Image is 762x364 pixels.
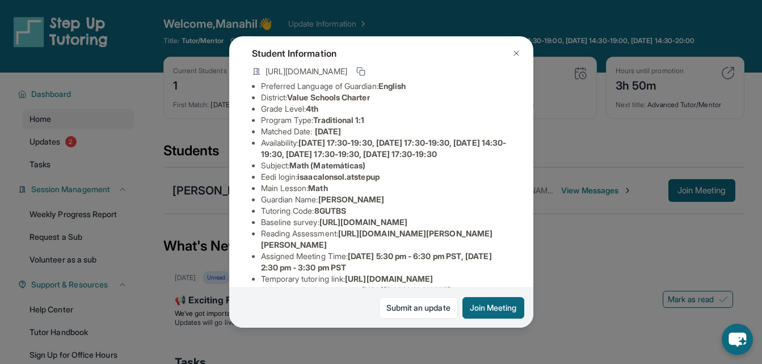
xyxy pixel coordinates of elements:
[306,104,318,113] span: 4th
[261,137,511,160] li: Availability:
[261,228,511,251] li: Reading Assessment :
[379,297,458,319] a: Submit an update
[261,194,511,205] li: Guardian Name :
[308,183,327,193] span: Math
[318,194,385,204] span: [PERSON_NAME]
[313,115,364,125] span: Traditional 1:1
[261,228,493,249] span: [URL][DOMAIN_NAME][PERSON_NAME][PERSON_NAME]
[261,217,511,228] li: Baseline survey :
[315,126,341,136] span: [DATE]
[287,92,369,102] span: Value Schools Charter
[261,115,511,126] li: Program Type:
[512,49,521,58] img: Close Icon
[354,65,368,78] button: Copy link
[722,324,753,355] button: chat-button
[345,274,433,283] span: [URL][DOMAIN_NAME]
[261,126,511,137] li: Matched Date:
[261,273,511,285] li: Temporary tutoring link :
[462,297,524,319] button: Join Meeting
[261,138,507,159] span: [DATE] 17:30-19:30, [DATE] 17:30-19:30, [DATE] 14:30-19:30, [DATE] 17:30-19:30, [DATE] 17:30-19:30
[289,160,365,170] span: Math (Matemáticas)
[266,66,347,77] span: [URL][DOMAIN_NAME]
[261,92,511,103] li: District:
[261,183,511,194] li: Main Lesson :
[362,285,450,295] span: [URL][DOMAIN_NAME]
[261,285,511,296] li: Student end-of-year survey :
[261,103,511,115] li: Grade Level:
[261,251,492,272] span: [DATE] 5:30 pm - 6:30 pm PST, [DATE] 2:30 pm - 3:30 pm PST
[261,160,511,171] li: Subject :
[297,172,379,181] span: isaacalonsol.atstepup
[261,251,511,273] li: Assigned Meeting Time :
[261,205,511,217] li: Tutoring Code :
[378,81,406,91] span: English
[261,81,511,92] li: Preferred Language of Guardian:
[261,171,511,183] li: Eedi login :
[319,217,407,227] span: [URL][DOMAIN_NAME]
[252,46,511,60] h4: Student Information
[314,206,346,215] span: 8GUTBS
